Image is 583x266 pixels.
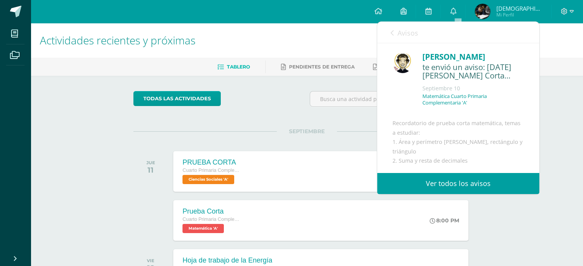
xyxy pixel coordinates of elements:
span: Actividades recientes y próximas [40,33,195,47]
span: Tablero [227,64,250,70]
a: Ver todos los avisos [377,173,539,194]
a: Entregadas [373,61,415,73]
div: 8:00 PM [430,217,459,224]
a: Tablero [217,61,250,73]
img: 4bd1cb2f26ef773666a99eb75019340a.png [392,53,413,73]
span: Cuarto Primaria Complementaria [182,168,240,173]
span: Mi Perfil [496,11,542,18]
div: [PERSON_NAME] [422,51,524,63]
span: Avisos [397,28,418,38]
span: Matemática 'A' [182,224,224,233]
div: Hoja de trabajo de la Energía [182,256,272,264]
div: te envió un aviso: Mañana Prueba Corta Matemática [422,63,524,81]
a: Pendientes de entrega [281,61,355,73]
div: PRUEBA CORTA [182,158,240,166]
span: SEPTIEMBRE [277,128,337,135]
p: Matemática Cuarto Primaria Complementaria 'A' [422,93,524,106]
a: todas las Actividades [133,91,221,106]
div: VIE [147,258,154,263]
div: Septiembre 10 [422,85,524,92]
div: Prueba Corta [182,207,240,215]
div: 11 [146,165,155,175]
input: Busca una actividad próxima aquí... [310,91,480,106]
span: [DEMOGRAPHIC_DATA][PERSON_NAME] [496,5,542,12]
span: Cuarto Primaria Complementaria [182,217,240,222]
img: 80bcccb5c5cac447ef79018ccf731d7a.png [475,4,490,19]
div: JUE [146,160,155,165]
span: Ciencias Sociales 'A' [182,175,234,184]
span: Pendientes de entrega [289,64,355,70]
